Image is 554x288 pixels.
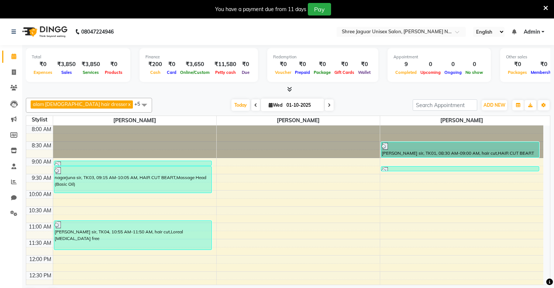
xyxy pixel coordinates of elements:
div: ₹0 [239,60,252,69]
span: [PERSON_NAME] [53,116,216,125]
div: [PERSON_NAME] sir, TK02, 09:15 AM-09:18 AM, [PERSON_NAME] [381,167,539,171]
div: 8:00 AM [30,126,53,133]
div: ₹11,580 [211,60,239,69]
span: No show [464,70,485,75]
span: ADD NEW [484,102,505,108]
span: Today [231,99,250,111]
button: Pay [308,3,331,16]
div: ₹0 [356,60,372,69]
span: Online/Custom [178,70,211,75]
span: Gift Cards [333,70,356,75]
input: Search Appointment [413,99,477,111]
div: ₹3,650 [178,60,211,69]
span: [PERSON_NAME] [380,116,544,125]
div: 12:30 PM [28,272,53,280]
div: [PERSON_NAME] sir, TK01, 08:30 AM-09:00 AM, hair cut,HAIR CUT BEART [381,142,539,157]
div: ₹3,850 [54,60,79,69]
div: Appointment [393,54,485,60]
span: Upcoming [419,70,443,75]
span: Services [81,70,101,75]
b: 08047224946 [81,21,114,42]
a: x [127,101,131,107]
span: +5 [134,101,146,107]
div: 10:30 AM [27,207,53,215]
div: ₹0 [333,60,356,69]
div: Total [32,54,124,60]
span: Wed [267,102,284,108]
div: 10:00 AM [27,191,53,198]
span: Ongoing [443,70,464,75]
img: logo [19,21,69,42]
span: Card [165,70,178,75]
div: ₹0 [273,60,293,69]
div: Redemption [273,54,372,60]
div: [PERSON_NAME] sir, TK04, 10:55 AM-11:50 AM, hair cut,Loreal [MEDICAL_DATA] free [54,221,212,250]
div: ₹0 [103,60,124,69]
div: ₹3,850 [79,60,103,69]
span: Package [312,70,333,75]
div: 12:00 PM [28,256,53,263]
span: Products [103,70,124,75]
input: 2025-10-01 [284,100,321,111]
div: Stylist [26,116,53,124]
span: alam [DEMOGRAPHIC_DATA] hair dresser [33,101,127,107]
div: 0 [464,60,485,69]
div: [PERSON_NAME] sir, TK02, 09:05 AM-09:15 AM, [PERSON_NAME] [54,161,212,165]
span: Prepaid [293,70,312,75]
button: ADD NEW [482,100,507,110]
span: Admin [524,28,540,36]
span: Due [240,70,251,75]
span: Cash [148,70,162,75]
div: 0 [419,60,443,69]
span: Voucher [273,70,293,75]
span: Sales [59,70,74,75]
div: ₹0 [293,60,312,69]
span: Packages [506,70,529,75]
div: 9:00 AM [30,158,53,166]
div: Finance [145,54,252,60]
span: Petty cash [213,70,238,75]
span: Wallet [356,70,372,75]
div: ₹0 [165,60,178,69]
span: [PERSON_NAME] [217,116,380,125]
div: 9 [393,60,419,69]
div: ₹0 [32,60,54,69]
div: ₹0 [506,60,529,69]
div: 8:30 AM [30,142,53,150]
div: You have a payment due from 11 days [215,6,306,13]
div: 11:00 AM [27,223,53,231]
span: Completed [393,70,419,75]
span: Expenses [32,70,54,75]
div: nagarjuna sir, TK03, 09:15 AM-10:05 AM, HAIR CUT BEART,Massage Head (Basic Oil) [54,167,212,193]
div: 11:30 AM [27,239,53,247]
div: ₹200 [145,60,165,69]
div: 0 [443,60,464,69]
div: 9:30 AM [30,174,53,182]
div: ₹0 [312,60,333,69]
